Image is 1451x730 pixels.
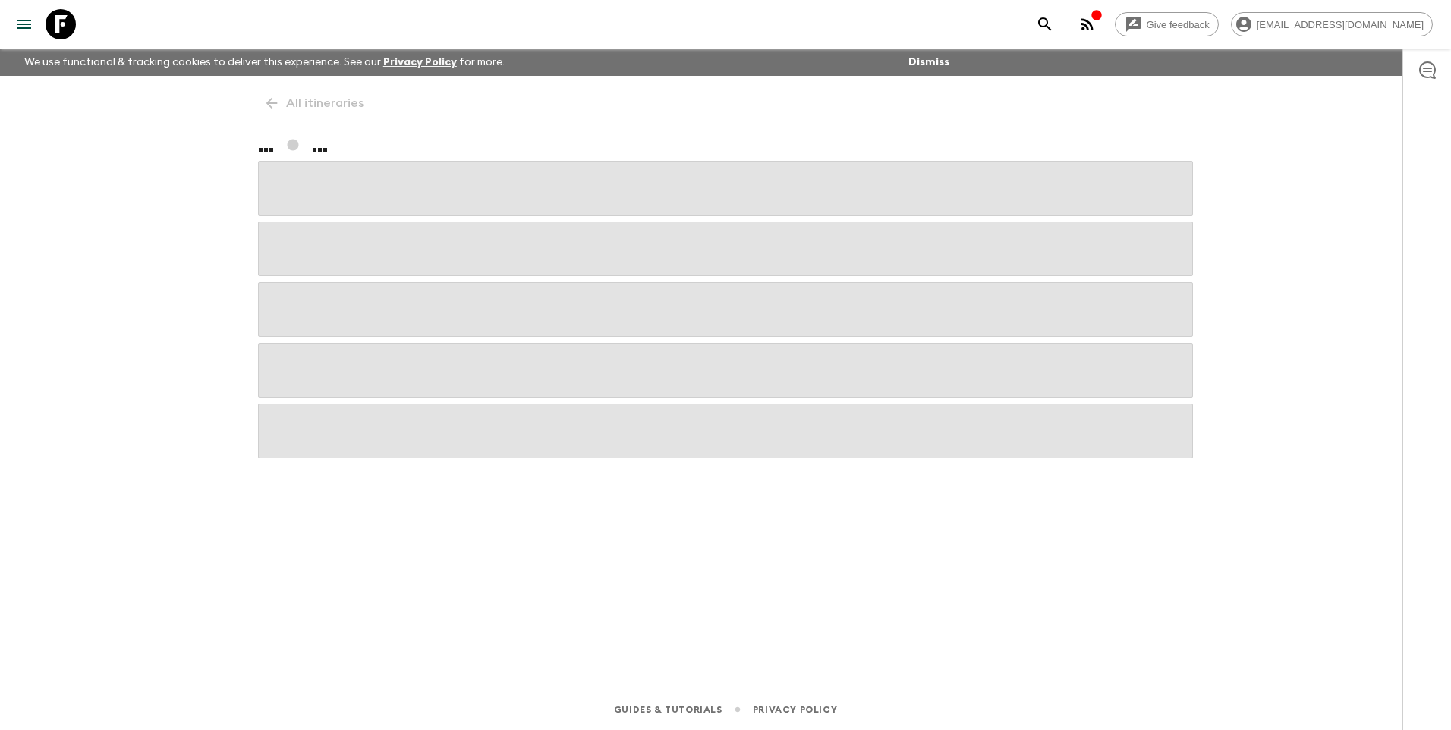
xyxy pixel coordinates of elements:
span: [EMAIL_ADDRESS][DOMAIN_NAME] [1248,19,1432,30]
a: Guides & Tutorials [614,701,722,718]
button: search adventures [1030,9,1060,39]
a: Privacy Policy [383,57,457,68]
h1: ... ... [258,131,1193,161]
p: We use functional & tracking cookies to deliver this experience. See our for more. [18,49,511,76]
button: menu [9,9,39,39]
a: Give feedback [1115,12,1219,36]
span: Give feedback [1138,19,1218,30]
a: Privacy Policy [753,701,837,718]
button: Dismiss [905,52,953,73]
div: [EMAIL_ADDRESS][DOMAIN_NAME] [1231,12,1433,36]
